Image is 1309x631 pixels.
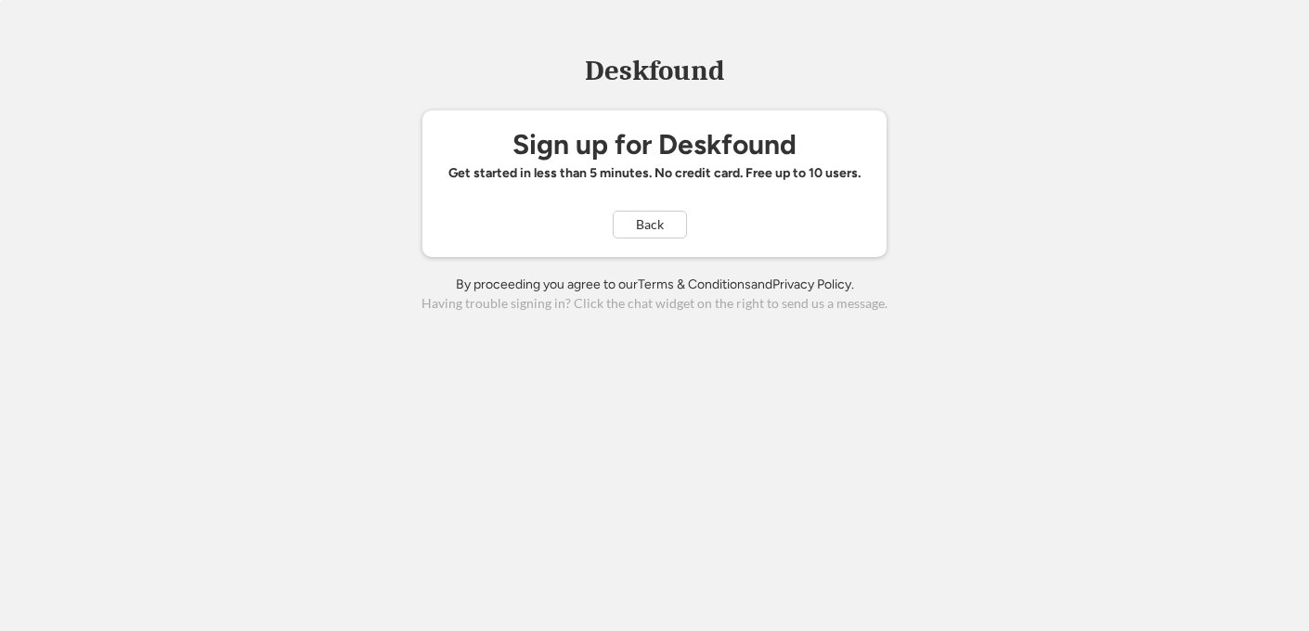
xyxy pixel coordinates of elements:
div: Sign up for Deskfound [512,129,797,160]
a: Privacy Policy. [772,277,854,292]
a: Terms & Conditions [638,277,751,292]
div: Get started in less than 5 minutes. No credit card. Free up to 10 users. [448,164,861,183]
div: Deskfound [576,57,733,85]
div: By proceeding you agree to our and [456,276,854,294]
button: Back [613,211,687,238]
